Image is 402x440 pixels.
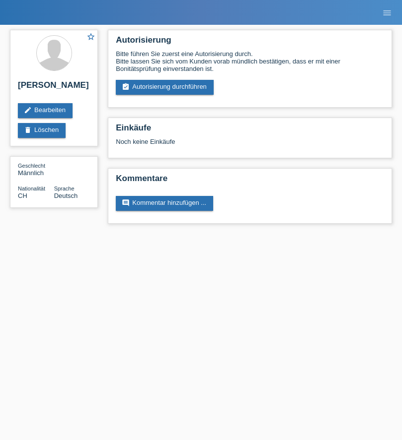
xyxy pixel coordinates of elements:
span: Nationalität [18,186,45,191]
a: deleteLöschen [18,123,66,138]
h2: Einkäufe [116,123,384,138]
span: Sprache [54,186,75,191]
i: delete [24,126,32,134]
a: assignment_turned_inAutorisierung durchführen [116,80,214,95]
span: Geschlecht [18,163,45,169]
i: menu [382,8,392,18]
div: Männlich [18,162,54,177]
a: editBearbeiten [18,103,73,118]
span: Deutsch [54,192,78,199]
a: commentKommentar hinzufügen ... [116,196,213,211]
h2: [PERSON_NAME] [18,80,90,95]
a: menu [377,9,397,15]
div: Noch keine Einkäufe [116,138,384,153]
i: edit [24,106,32,114]
i: comment [122,199,130,207]
a: star_border [86,32,95,43]
h2: Autorisierung [116,35,384,50]
span: Schweiz [18,192,27,199]
h2: Kommentare [116,174,384,189]
i: assignment_turned_in [122,83,130,91]
i: star_border [86,32,95,41]
div: Bitte führen Sie zuerst eine Autorisierung durch. Bitte lassen Sie sich vom Kunden vorab mündlich... [116,50,384,72]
